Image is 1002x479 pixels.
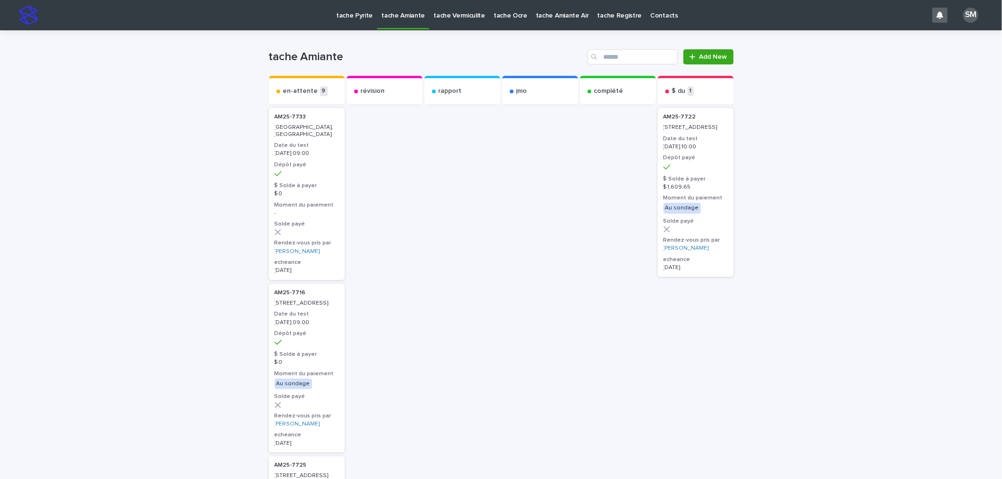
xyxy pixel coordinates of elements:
[320,86,328,96] p: 9
[269,284,345,452] a: AM25-7716 [STREET_ADDRESS]Date du test[DATE] 09:00Dépôt payé$ Solde à payer$ 0Moment du paiementA...
[269,50,584,64] h1: tache Amiante
[663,256,728,263] h3: echeance
[663,175,728,183] h3: $ Solde à payer
[275,310,339,318] h3: Date du test
[269,108,345,280] a: AM25-7733 [GEOGRAPHIC_DATA], [GEOGRAPHIC_DATA]Date du test[DATE] 09:00Dépôt payé$ Solde à payer$ ...
[663,194,728,202] h3: Moment du paiement
[361,87,385,95] p: révision
[275,289,339,296] p: AM25-7716
[663,203,701,213] div: Au sondage
[283,87,318,95] p: en-attente
[275,210,339,217] p: -
[275,300,339,307] p: [STREET_ADDRESS]
[663,144,728,150] p: [DATE] 10:00
[275,421,320,427] a: [PERSON_NAME]
[19,6,38,25] img: stacker-logo-s-only.png
[275,379,312,389] div: Au sondage
[663,114,728,120] p: AM25-7722
[699,54,727,60] span: Add New
[663,236,728,244] h3: Rendez-vous pris par
[275,440,339,447] p: [DATE]
[688,86,694,96] p: 1
[275,267,339,274] p: [DATE]
[663,245,709,252] a: [PERSON_NAME]
[663,135,728,143] h3: Date du test
[963,8,978,23] div: SM
[275,393,339,400] h3: Solde payé
[516,87,527,95] p: jmo
[663,154,728,162] h3: Dépôt payé
[275,161,339,169] h3: Dépôt payé
[275,370,339,378] h3: Moment du paiement
[275,114,339,120] p: AM25-7733
[275,259,339,266] h3: echeance
[275,239,339,247] h3: Rendez-vous pris par
[275,142,339,149] h3: Date du test
[672,87,686,95] p: $ du
[275,330,339,337] h3: Dépôt payé
[275,182,339,190] h3: $ Solde à payer
[275,150,339,157] p: [DATE] 09:00
[275,124,339,138] p: [GEOGRAPHIC_DATA], [GEOGRAPHIC_DATA]
[663,217,728,225] h3: Solde payé
[275,190,339,197] p: $ 0
[275,351,339,358] h3: $ Solde à payer
[275,412,339,420] h3: Rendez-vous pris par
[275,359,339,366] p: $ 0
[275,248,320,255] a: [PERSON_NAME]
[275,319,339,326] p: [DATE] 09:00
[594,87,624,95] p: complété
[658,108,734,277] a: AM25-7722 [STREET_ADDRESS]Date du test[DATE] 10:00Dépôt payé$ Solde à payer$ 1,609.65Moment du pa...
[663,264,728,271] p: [DATE]
[588,49,678,64] input: Search
[663,124,728,131] p: [STREET_ADDRESS]
[683,49,733,64] a: Add New
[663,184,728,190] p: $ 1,609.65
[275,201,339,209] h3: Moment du paiement
[275,220,339,228] h3: Solde payé
[275,431,339,439] h3: echeance
[439,87,462,95] p: rapport
[275,462,339,469] p: AM25-7725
